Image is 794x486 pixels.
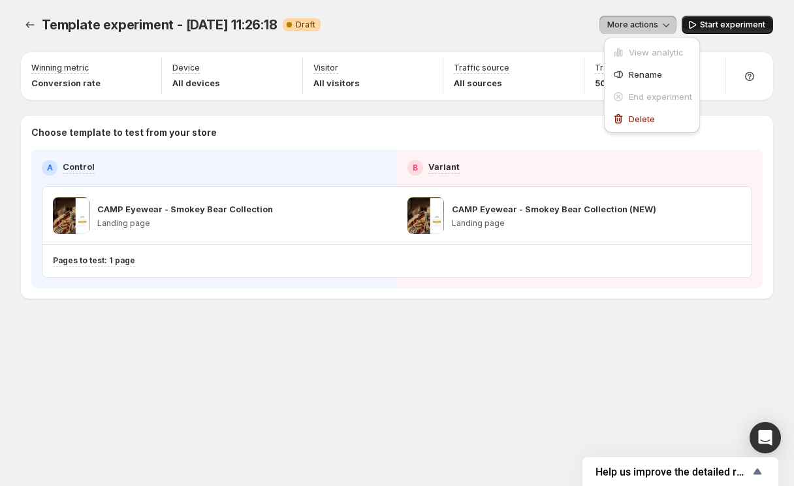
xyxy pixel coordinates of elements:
[608,41,696,62] button: View analytic
[313,63,338,73] p: Visitor
[31,76,101,89] p: Conversion rate
[608,86,696,106] button: End experiment
[42,17,278,33] span: Template experiment - [DATE] 11:26:18
[629,69,662,80] span: Rename
[31,63,89,73] p: Winning metric
[629,114,655,124] span: Delete
[172,76,220,89] p: All devices
[428,160,460,173] p: Variant
[682,16,773,34] button: Start experiment
[53,197,89,234] img: CAMP Eyewear - Smokey Bear Collection
[599,16,676,34] button: More actions
[750,422,781,453] div: Open Intercom Messenger
[63,160,95,173] p: Control
[452,218,656,229] p: Landing page
[296,20,315,30] span: Draft
[407,197,444,234] img: CAMP Eyewear - Smokey Bear Collection (NEW)
[413,163,418,173] h2: B
[454,63,509,73] p: Traffic source
[608,63,696,84] button: Rename
[454,76,509,89] p: All sources
[172,63,200,73] p: Device
[97,202,273,216] p: CAMP Eyewear - Smokey Bear Collection
[21,16,39,34] button: Experiments
[595,63,639,73] p: Traffic split
[608,108,696,129] button: Delete
[31,126,763,139] p: Choose template to test from your store
[595,466,750,478] span: Help us improve the detailed report for A/B campaigns
[313,76,360,89] p: All visitors
[629,47,684,57] span: View analytic
[452,202,656,216] p: CAMP Eyewear - Smokey Bear Collection (NEW)
[97,218,273,229] p: Landing page
[629,91,692,102] span: End experiment
[595,464,765,479] button: Show survey - Help us improve the detailed report for A/B campaigns
[47,163,53,173] h2: A
[607,20,658,30] span: More actions
[700,20,765,30] span: Start experiment
[595,76,639,89] p: 50 - 50
[53,255,135,266] p: Pages to test: 1 page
